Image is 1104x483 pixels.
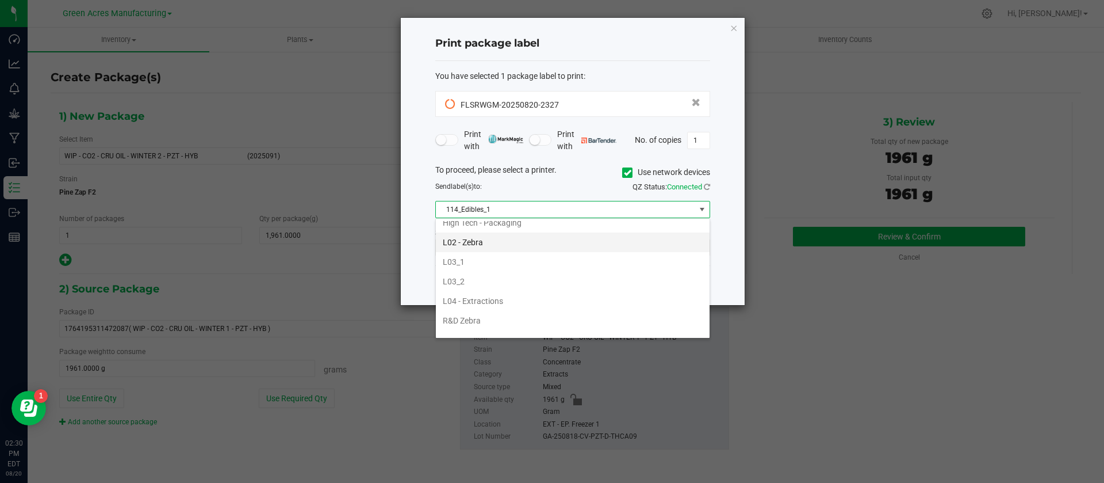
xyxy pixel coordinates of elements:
li: L03_1 [436,252,710,272]
li: High Tech - Packaging [436,213,710,233]
li: L03_2 [436,272,710,291]
li: L04 - Extractions [436,291,710,311]
span: Pending Sync [445,98,458,110]
span: FLSRWGM-20250820-2327 [461,100,559,109]
span: No. of copies [635,135,681,144]
iframe: Resource center [11,391,46,425]
span: 114_Edibles_1 [436,201,695,218]
span: Connected [667,182,702,191]
span: Send to: [435,182,482,191]
li: L02 - Zebra [436,233,710,252]
img: mark_magic_cybra.png [488,135,523,143]
span: Print with [464,128,523,153]
span: QZ Status: [632,182,710,191]
iframe: Resource center unread badge [34,389,48,403]
li: R&D Zebra [436,311,710,330]
div: Select a label template. [427,227,719,239]
span: label(s) [451,182,474,191]
h4: Print package label [435,36,710,51]
div: : [435,70,710,82]
li: Vault-1 [436,330,710,350]
div: To proceed, please select a printer. [427,164,719,181]
img: bartender.png [581,138,616,143]
label: Use network devices [622,166,710,178]
span: Print with [557,128,616,153]
span: You have selected 1 package label to print [435,71,584,81]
